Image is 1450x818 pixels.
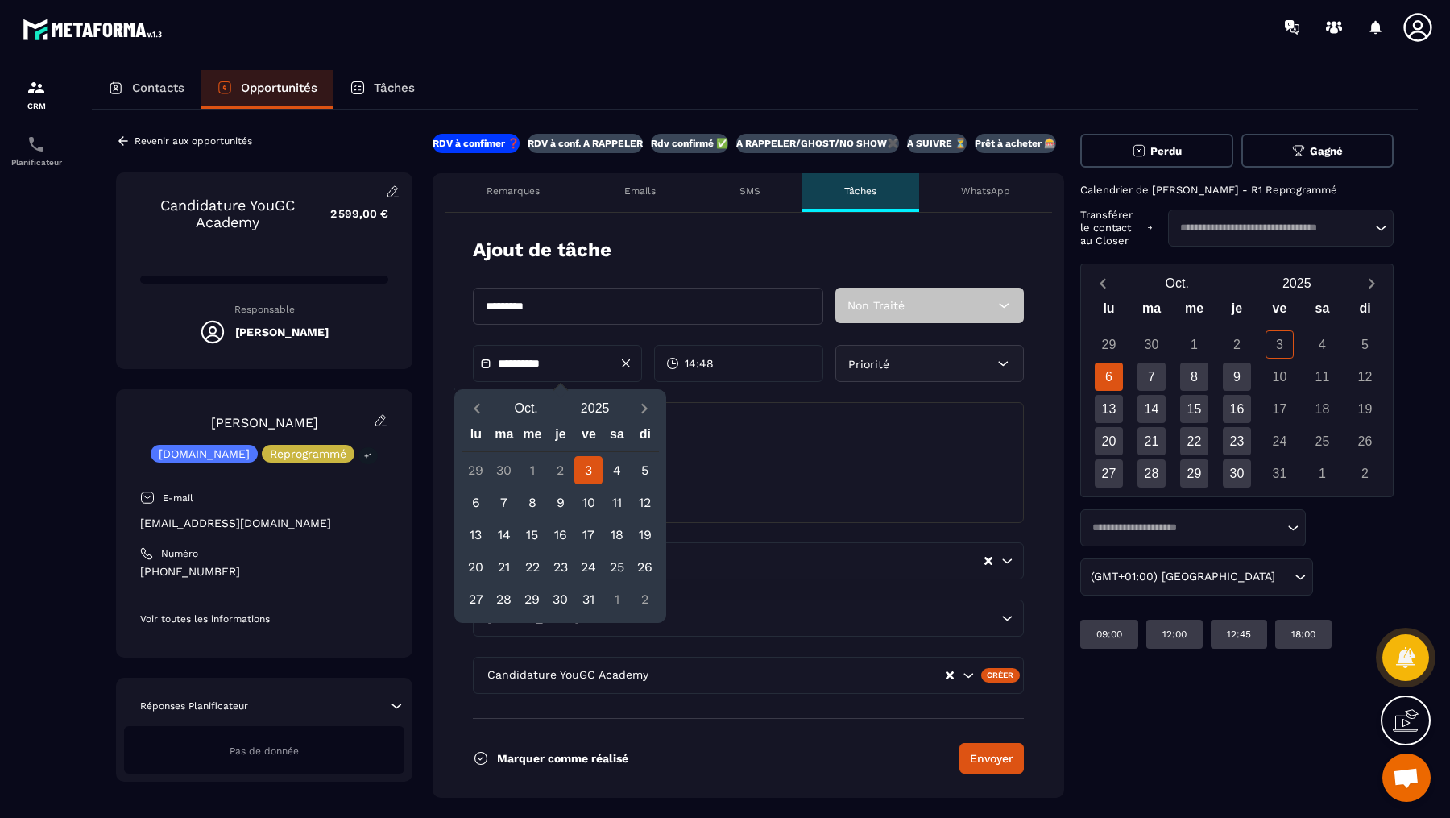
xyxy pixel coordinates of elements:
[27,78,46,98] img: formation
[1308,363,1336,391] div: 11
[1258,297,1301,326] div: ve
[497,752,628,765] p: Marquer comme réalisé
[1308,459,1336,488] div: 1
[462,456,659,613] div: Calendar days
[473,237,611,264] p: Ajout de tâche
[518,423,546,451] div: me
[490,456,518,484] div: 30
[518,553,546,581] div: 22
[1095,330,1123,359] div: 29
[23,15,168,44] img: logo
[546,585,574,613] div: 30
[358,447,378,464] p: +1
[462,585,490,613] div: 27
[1162,628,1187,641] p: 12:00
[582,552,983,570] input: Search for option
[1137,330,1166,359] div: 30
[1266,330,1294,359] div: 3
[1087,272,1117,294] button: Previous month
[1180,395,1208,423] div: 15
[528,137,643,150] p: RDV à conf. A RAPPELER
[546,488,574,517] div: 9
[603,553,631,581] div: 25
[4,102,68,110] p: CRM
[518,585,546,613] div: 29
[135,135,252,147] p: Revenir aux opportunités
[844,185,876,197] p: Tâches
[1351,330,1379,359] div: 5
[1173,297,1216,326] div: me
[473,542,1024,579] div: Search for option
[140,197,314,230] p: Candidature YouGC Academy
[603,456,631,484] div: 4
[518,521,546,549] div: 15
[574,488,603,517] div: 10
[736,137,899,150] p: A RAPPELER/GHOST/NO SHOW✖️
[490,423,518,451] div: ma
[603,521,631,549] div: 18
[603,488,631,517] div: 11
[201,70,333,109] a: Opportunités
[739,185,760,197] p: SMS
[574,585,603,613] div: 31
[1223,395,1251,423] div: 16
[1168,210,1394,247] div: Search for option
[1087,568,1278,586] span: (GMT+01:00) [GEOGRAPHIC_DATA]
[140,304,388,315] p: Responsable
[1137,459,1166,488] div: 28
[574,456,603,484] div: 3
[603,585,631,613] div: 1
[574,553,603,581] div: 24
[490,521,518,549] div: 14
[1087,520,1283,536] input: Search for option
[462,398,491,420] button: Previous month
[1080,509,1306,546] div: Search for option
[1351,427,1379,455] div: 26
[946,670,954,682] button: Clear Selected
[473,600,1024,637] div: Search for option
[490,488,518,517] div: 7
[1180,330,1208,359] div: 1
[132,81,184,95] p: Contacts
[546,521,574,549] div: 16
[847,299,905,312] span: Non Traité
[4,66,68,122] a: formationformationCRM
[1266,363,1294,391] div: 10
[1266,459,1294,488] div: 31
[140,516,388,531] p: [EMAIL_ADDRESS][DOMAIN_NAME]
[582,609,997,627] input: Search for option
[1150,145,1182,157] span: Perdu
[1266,427,1294,455] div: 24
[1382,754,1431,802] div: Ouvrir le chat
[574,423,603,451] div: ve
[651,137,728,150] p: Rdv confirmé ✅
[270,448,346,459] p: Reprogrammé
[1080,134,1233,168] button: Perdu
[546,553,574,581] div: 23
[4,122,68,179] a: schedulerschedulerPlanificateur
[1087,297,1386,488] div: Calendar wrapper
[574,521,603,549] div: 17
[462,521,490,549] div: 13
[161,547,198,560] p: Numéro
[652,666,944,684] input: Search for option
[631,488,659,517] div: 12
[631,585,659,613] div: 2
[546,423,574,451] div: je
[1137,395,1166,423] div: 14
[848,358,889,371] span: Priorité
[140,700,248,712] p: Réponses Planificateur
[314,198,388,230] p: 2 599,00 €
[975,137,1056,150] p: Prêt à acheter 🎰
[1344,297,1386,326] div: di
[163,492,193,505] p: E-mail
[631,423,659,451] div: di
[140,612,388,625] p: Voir toutes les informations
[1237,269,1357,297] button: Open years overlay
[1095,395,1123,423] div: 13
[1223,330,1251,359] div: 2
[561,395,630,423] button: Open years overlay
[631,553,659,581] div: 26
[631,456,659,484] div: 5
[1137,363,1166,391] div: 7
